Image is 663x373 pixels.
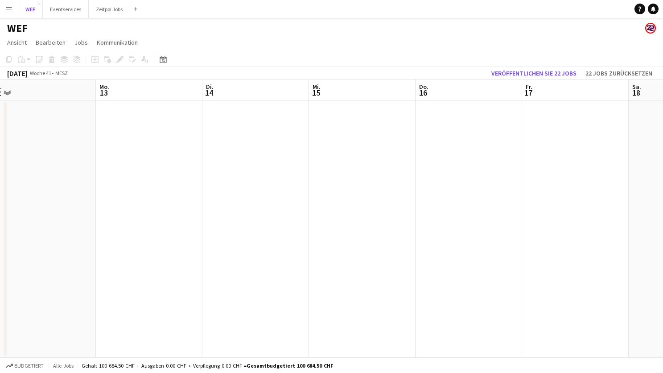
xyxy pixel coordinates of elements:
[4,37,30,48] a: Ansicht
[99,83,109,91] span: Mo.
[55,70,68,76] div: MESZ
[311,88,321,98] span: 15
[53,362,74,369] span: Alle Jobs
[36,38,66,46] span: Bearbeiten
[89,0,130,18] button: Zeitpol Jobs
[631,88,641,98] span: 18
[205,88,214,98] span: 14
[7,21,28,35] h1: WEF
[14,363,44,369] span: Budgetiert
[419,83,428,91] span: Do.
[29,70,52,76] span: Woche 41
[632,83,641,91] span: Sa.
[7,69,28,78] div: [DATE]
[97,38,138,46] span: Kommunikation
[313,83,321,91] span: Mi.
[247,362,333,369] span: Gesamtbudgetiert 100 684.50 CHF
[93,37,141,48] a: Kommunikation
[98,88,109,98] span: 13
[206,83,214,91] span: Di.
[43,0,89,18] button: Eventservices
[4,361,45,371] button: Budgetiert
[488,67,580,79] button: Veröffentlichen Sie 22 Jobs
[645,23,656,34] app-user-avatar: Team Zeitpol
[524,88,532,98] span: 17
[418,88,428,98] span: 16
[71,37,91,48] a: Jobs
[18,0,43,18] button: WEF
[82,362,333,369] div: Gehalt 100 684.50 CHF + Ausgaben 0.00 CHF + Verpflegung 0.00 CHF =
[74,38,88,46] span: Jobs
[7,38,27,46] span: Ansicht
[32,37,69,48] a: Bearbeiten
[582,67,656,79] button: 22 Jobs zurücksetzen
[526,83,532,91] span: Fr.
